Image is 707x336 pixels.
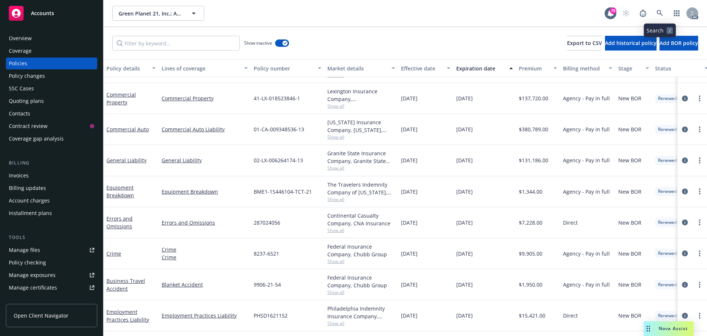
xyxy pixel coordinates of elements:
[605,39,657,46] span: Add historical policy
[9,269,56,281] div: Manage exposures
[519,188,542,195] span: $1,344.00
[6,70,97,82] a: Policy changes
[618,312,641,319] span: New BOR
[327,165,395,171] span: Show all
[519,250,542,257] span: $9,905.00
[327,181,395,196] div: The Travelers Indemnity Company of [US_STATE], Travelers Insurance
[695,94,704,103] a: more
[254,188,312,195] span: BME1-1S446104-TCT-21
[563,250,610,257] span: Agency - Pay in full
[560,59,615,77] button: Billing method
[653,6,667,21] a: Search
[618,94,641,102] span: New BOR
[563,94,610,102] span: Agency - Pay in full
[162,246,248,253] a: Crime
[106,308,149,323] a: Employment Practices Liability
[327,227,395,233] span: Show all
[6,234,97,241] div: Tools
[659,325,688,332] span: Nova Assist
[563,188,610,195] span: Agency - Pay in full
[519,94,548,102] span: $137,720.00
[6,182,97,194] a: Billing updates
[695,280,704,289] a: more
[618,219,641,226] span: New BOR
[658,312,677,319] span: Renewed
[636,6,650,21] a: Report a Bug
[159,59,251,77] button: Lines of coverage
[6,282,97,294] a: Manage certificates
[106,65,148,72] div: Policy details
[106,157,147,164] a: General Liability
[519,125,548,133] span: $380,789.00
[327,149,395,165] div: Granite State Insurance Company, Granite State Insurance Co, AmWins Insurance Brokerage of CA, LLC
[6,195,97,207] a: Account charges
[327,65,387,72] div: Market details
[695,218,704,227] a: more
[327,320,395,326] span: Show all
[244,40,272,46] span: Show inactive
[31,10,54,16] span: Accounts
[680,187,689,196] a: circleInformation
[6,133,97,145] a: Coverage gap analysis
[6,45,97,57] a: Coverage
[695,249,704,258] a: more
[9,83,34,94] div: SSC Cases
[401,65,442,72] div: Effective date
[6,3,97,24] a: Accounts
[644,321,694,336] button: Nova Assist
[254,65,313,72] div: Policy number
[456,219,473,226] span: [DATE]
[6,95,97,107] a: Quoting plans
[519,312,545,319] span: $15,421.00
[658,219,677,226] span: Renewed
[327,212,395,227] div: Continental Casualty Company, CNA Insurance
[162,188,248,195] a: Equipment Breakdown
[456,156,473,164] span: [DATE]
[9,58,27,69] div: Policies
[106,184,134,199] a: Equipment Breakdown
[401,188,418,195] span: [DATE]
[327,87,395,103] div: Lexington Insurance Company, [GEOGRAPHIC_DATA], AmWins Insurance Brokerage of CA, LLC
[112,36,240,51] input: Filter by keyword...
[680,249,689,258] a: circleInformation
[327,274,395,289] div: Federal Insurance Company, Chubb Group
[9,108,30,119] div: Contacts
[519,219,542,226] span: $7,228.00
[6,159,97,167] div: Billing
[9,70,45,82] div: Policy changes
[327,289,395,295] span: Show all
[618,65,641,72] div: Stage
[680,156,689,165] a: circleInformation
[6,207,97,219] a: Installment plans
[112,6,204,21] button: Green Planet 21, Inc.; American Shredding, Inc.; The Sutta Company, Inc.
[618,125,641,133] span: New BOR
[398,59,453,77] button: Effective date
[563,219,578,226] span: Direct
[103,59,159,77] button: Policy details
[327,305,395,320] div: Philadelphia Indemnity Insurance Company, [GEOGRAPHIC_DATA] Insurance Companies
[618,250,641,257] span: New BOR
[106,250,121,257] a: Crime
[6,244,97,256] a: Manage files
[658,281,677,288] span: Renewed
[401,125,418,133] span: [DATE]
[519,156,548,164] span: $131,186.00
[9,282,57,294] div: Manage certificates
[680,280,689,289] a: circleInformation
[6,269,97,281] span: Manage exposures
[162,253,248,261] a: Crime
[695,156,704,165] a: more
[680,218,689,227] a: circleInformation
[9,207,52,219] div: Installment plans
[680,311,689,320] a: circleInformation
[563,125,610,133] span: Agency - Pay in full
[563,156,610,164] span: Agency - Pay in full
[9,170,29,181] div: Invoices
[610,7,616,14] div: 79
[618,281,641,288] span: New BOR
[456,125,473,133] span: [DATE]
[6,32,97,44] a: Overview
[106,91,136,106] a: Commercial Property
[9,45,32,57] div: Coverage
[327,258,395,264] span: Show all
